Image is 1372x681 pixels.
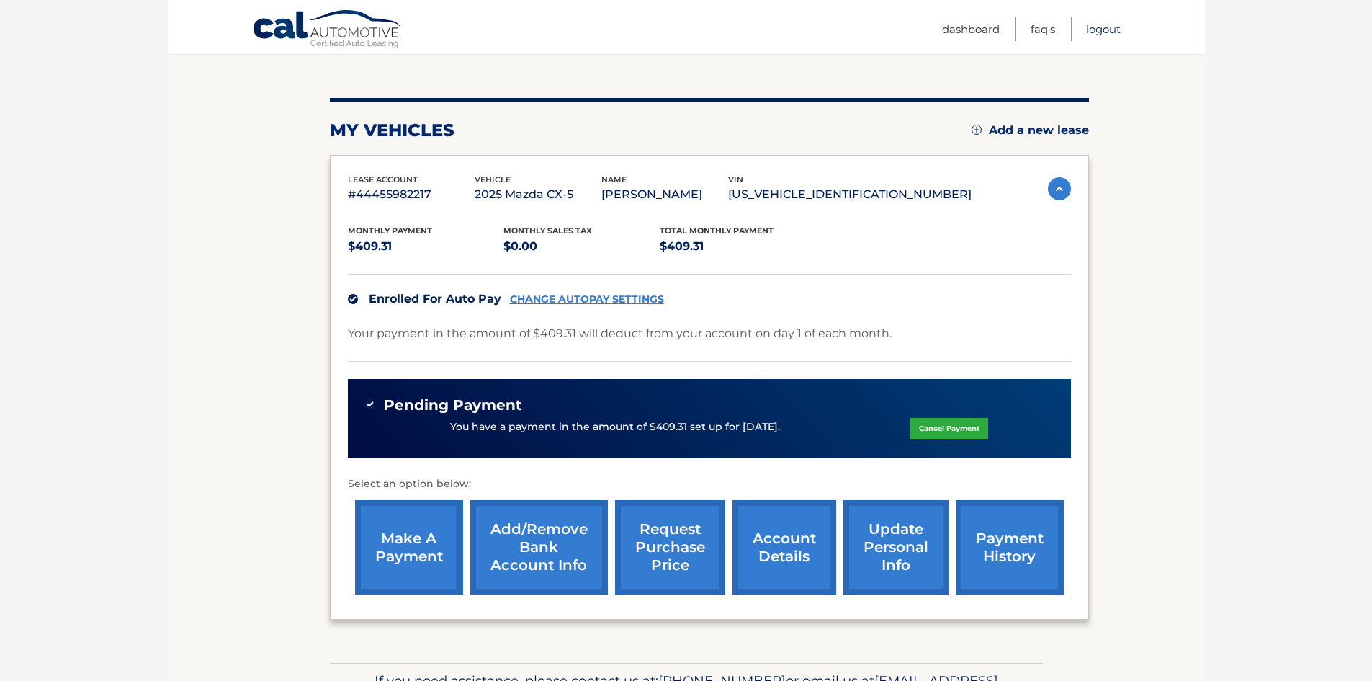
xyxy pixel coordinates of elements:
a: Dashboard [942,17,1000,41]
a: Add a new lease [972,123,1089,138]
span: Monthly Payment [348,226,432,236]
img: accordion-active.svg [1048,177,1071,200]
span: Enrolled For Auto Pay [369,292,501,306]
a: Logout [1086,17,1121,41]
a: payment history [956,500,1064,595]
a: make a payment [355,500,463,595]
a: Add/Remove bank account info [470,500,608,595]
p: $409.31 [660,236,816,257]
p: 2025 Mazda CX-5 [475,184,601,205]
a: Cancel Payment [910,418,988,439]
a: update personal info [843,500,949,595]
span: Pending Payment [384,396,522,414]
span: vin [728,174,743,184]
img: add.svg [972,125,982,135]
a: request purchase price [615,500,725,595]
span: vehicle [475,174,511,184]
span: Monthly sales Tax [503,226,592,236]
p: Your payment in the amount of $409.31 will deduct from your account on day 1 of each month. [348,324,892,344]
span: lease account [348,174,418,184]
p: $0.00 [503,236,660,257]
a: CHANGE AUTOPAY SETTINGS [510,293,664,306]
p: $409.31 [348,236,504,257]
p: Select an option below: [348,476,1071,493]
p: #44455982217 [348,184,475,205]
a: Cal Automotive [252,9,403,51]
span: Total Monthly Payment [660,226,774,236]
img: check-green.svg [365,399,375,409]
p: [PERSON_NAME] [601,184,728,205]
a: account details [732,500,836,595]
span: name [601,174,627,184]
h2: my vehicles [330,120,454,141]
a: FAQ's [1031,17,1055,41]
p: You have a payment in the amount of $409.31 set up for [DATE]. [450,419,780,435]
img: check.svg [348,294,358,304]
p: [US_VEHICLE_IDENTIFICATION_NUMBER] [728,184,972,205]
